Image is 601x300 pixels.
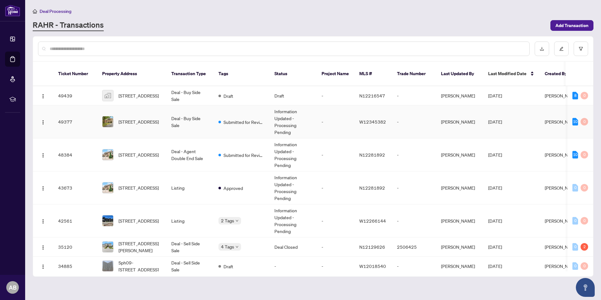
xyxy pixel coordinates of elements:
a: RAHR - Transactions [33,20,104,31]
button: Open asap [576,278,595,297]
td: - [392,257,436,276]
td: 42561 [53,204,97,237]
div: 0 [581,262,588,270]
span: home [33,9,37,14]
div: 0 [581,151,588,158]
td: 48384 [53,138,97,171]
span: [PERSON_NAME] [545,263,579,269]
span: [STREET_ADDRESS][PERSON_NAME] [119,240,161,254]
span: [PERSON_NAME] [545,185,579,191]
span: [DATE] [488,93,502,98]
td: Information Updated - Processing Pending [269,105,317,138]
span: filter [579,47,583,51]
span: [PERSON_NAME] [545,218,579,224]
button: download [535,42,549,56]
th: Last Modified Date [483,62,540,86]
span: [DATE] [488,185,502,191]
span: W12345382 [359,119,386,125]
span: Draft [223,263,233,270]
th: Tags [213,62,269,86]
button: Add Transaction [550,20,593,31]
td: Information Updated - Processing Pending [269,138,317,171]
div: 0 [581,118,588,125]
span: [DATE] [488,152,502,158]
div: 0 [581,184,588,192]
span: [DATE] [488,218,502,224]
div: 2 [581,243,588,251]
button: Logo [38,150,48,160]
td: Deal - Agent Double End Sale [166,138,213,171]
div: 0 [572,184,578,192]
td: - [317,138,354,171]
div: 0 [581,92,588,99]
span: N12129626 [359,244,385,250]
span: Sph09-[STREET_ADDRESS] [119,259,161,273]
div: 0 [572,243,578,251]
span: [PERSON_NAME] [545,93,579,98]
span: [STREET_ADDRESS] [119,217,159,224]
button: Logo [38,242,48,252]
span: W12018540 [359,263,386,269]
img: Logo [41,264,46,269]
span: [STREET_ADDRESS] [119,151,159,158]
td: - [392,204,436,237]
img: Logo [41,219,46,224]
td: - [317,171,354,204]
span: N12281892 [359,185,385,191]
td: [PERSON_NAME] [436,86,483,105]
img: thumbnail-img [102,90,113,101]
td: 34885 [53,257,97,276]
div: 8 [572,92,578,99]
span: [PERSON_NAME] [545,152,579,158]
td: - [392,105,436,138]
span: Last Modified Date [488,70,527,77]
span: down [235,245,239,248]
img: thumbnail-img [102,116,113,127]
td: - [317,237,354,257]
span: [DATE] [488,244,502,250]
td: [PERSON_NAME] [436,105,483,138]
span: [STREET_ADDRESS] [119,92,159,99]
td: 43673 [53,171,97,204]
td: [PERSON_NAME] [436,171,483,204]
span: download [540,47,544,51]
img: thumbnail-img [102,242,113,252]
span: down [235,219,239,222]
div: 0 [581,217,588,225]
td: [PERSON_NAME] [436,237,483,257]
td: Information Updated - Processing Pending [269,171,317,204]
th: Project Name [317,62,354,86]
td: Deal - Sell Side Sale [166,257,213,276]
img: logo [5,5,20,16]
th: Created By [540,62,577,86]
td: [PERSON_NAME] [436,138,483,171]
span: AB [9,283,17,292]
button: Logo [38,91,48,101]
th: MLS # [354,62,392,86]
span: [PERSON_NAME] [545,119,579,125]
span: [STREET_ADDRESS] [119,184,159,191]
span: 4 Tags [221,243,234,250]
td: - [317,204,354,237]
button: filter [574,42,588,56]
img: Logo [41,245,46,250]
span: W12266144 [359,218,386,224]
button: edit [554,42,569,56]
span: [DATE] [488,263,502,269]
img: Logo [41,94,46,99]
img: Logo [41,120,46,125]
td: - [317,105,354,138]
img: Logo [41,153,46,158]
span: Deal Processing [40,8,71,14]
td: Deal - Buy Side Sale [166,86,213,105]
button: Logo [38,261,48,271]
button: Logo [38,183,48,193]
td: Listing [166,204,213,237]
img: thumbnail-img [102,182,113,193]
button: Logo [38,216,48,226]
td: - [317,86,354,105]
td: - [392,86,436,105]
td: Information Updated - Processing Pending [269,204,317,237]
span: Draft [223,92,233,99]
td: [PERSON_NAME] [436,204,483,237]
